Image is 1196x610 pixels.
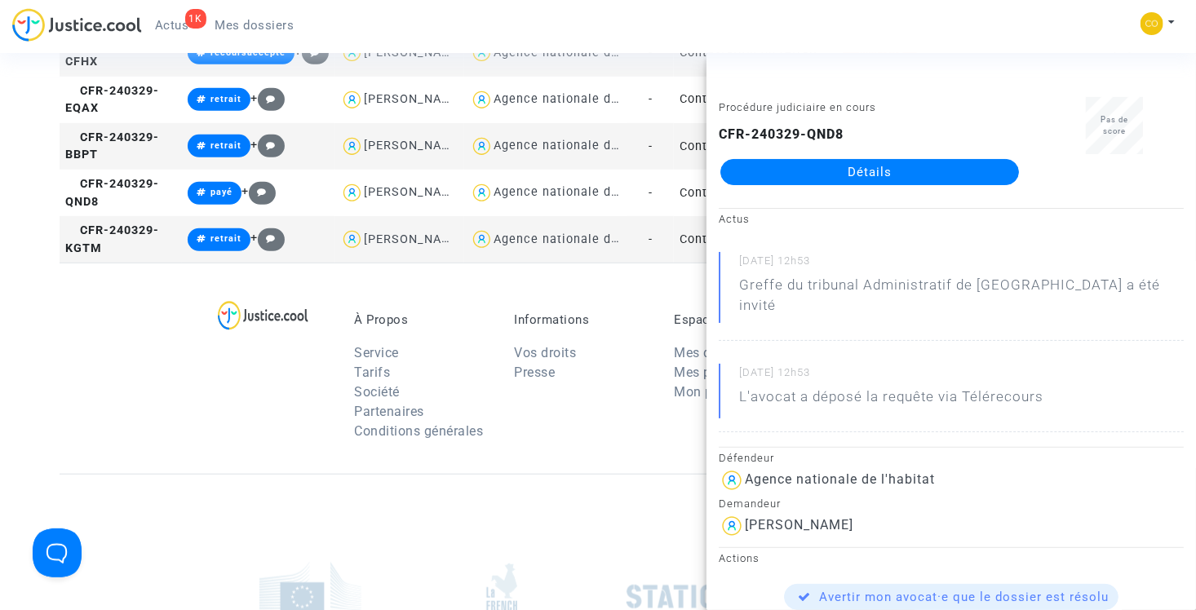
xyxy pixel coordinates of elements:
[494,92,673,106] div: Agence nationale de l'habitat
[494,139,673,152] div: Agence nationale de l'habitat
[719,497,781,510] small: Demandeur
[719,513,745,539] img: icon-user.svg
[33,528,82,577] iframe: Help Scout Beacon - Open
[364,139,464,152] div: [PERSON_NAME]
[185,9,206,29] div: 1K
[674,123,837,170] td: Contestation du retrait de [PERSON_NAME] par l'ANAH (mandataire)
[354,365,390,380] a: Tarifs
[745,517,853,533] div: [PERSON_NAME]
[745,471,935,487] div: Agence nationale de l'habitat
[1141,12,1163,35] img: 5a13cfc393247f09c958b2f13390bacc
[649,139,653,153] span: -
[340,228,364,251] img: icon-user.svg
[719,126,844,142] b: CFR-240329-QND8
[739,254,1184,275] small: [DATE] 12h53
[250,231,286,245] span: +
[215,18,295,33] span: Mes dossiers
[354,404,424,419] a: Partenaires
[649,232,653,246] span: -
[65,130,159,162] span: CFR-240329-BBPT
[354,423,483,439] a: Conditions générales
[340,88,364,112] img: icon-user.svg
[202,13,308,38] a: Mes dossiers
[65,223,159,255] span: CFR-240329-KGTM
[354,384,400,400] a: Société
[65,37,159,69] span: CFR-240404-CFHX
[819,590,1109,604] span: Avertir mon avocat·e que le dossier est résolu
[514,345,576,360] a: Vos droits
[364,232,464,246] div: [PERSON_NAME]
[65,177,159,209] span: CFR-240329-QND8
[494,232,673,246] div: Agence nationale de l'habitat
[241,184,277,198] span: +
[674,312,809,327] p: Espace Personnel
[250,138,286,152] span: +
[739,387,1043,415] p: L'avocat a déposé la requête via Télérecours
[210,94,241,104] span: retrait
[218,301,308,330] img: logo-lg.svg
[514,312,649,327] p: Informations
[364,92,464,106] div: [PERSON_NAME]
[364,46,464,60] div: [PERSON_NAME]
[340,181,364,205] img: icon-user.svg
[719,467,745,493] img: icon-user.svg
[470,135,494,158] img: icon-user.svg
[674,365,771,380] a: Mes procédures
[210,140,241,151] span: retrait
[514,365,555,380] a: Presse
[719,213,750,225] small: Actus
[719,552,760,564] small: Actions
[142,13,202,38] a: 1KActus
[674,77,837,123] td: Contestation du retrait de [PERSON_NAME] par l'ANAH (mandataire)
[720,159,1019,185] a: Détails
[250,91,286,105] span: +
[1101,115,1128,135] span: Pas de score
[719,452,774,464] small: Défendeur
[674,345,755,360] a: Mes dossiers
[340,135,364,158] img: icon-user.svg
[210,233,241,244] span: retrait
[494,185,673,199] div: Agence nationale de l'habitat
[649,92,653,106] span: -
[354,345,399,360] a: Service
[739,275,1184,324] p: Greffe du tribunal Administratif de [GEOGRAPHIC_DATA] a été invité
[295,45,330,59] span: +
[674,384,738,400] a: Mon profil
[12,8,142,42] img: jc-logo.svg
[470,181,494,205] img: icon-user.svg
[470,228,494,251] img: icon-user.svg
[674,216,837,263] td: Contestation du retrait de [PERSON_NAME] par l'ANAH (mandataire)
[470,88,494,112] img: icon-user.svg
[210,187,233,197] span: payé
[739,365,1184,387] small: [DATE] 12h53
[719,101,876,113] small: Procédure judiciaire en cours
[494,46,673,60] div: Agence nationale de l'habitat
[649,186,653,200] span: -
[155,18,189,33] span: Actus
[65,84,159,116] span: CFR-240329-EQAX
[364,185,464,199] div: [PERSON_NAME]
[674,170,837,216] td: Contestation du retrait de [PERSON_NAME] par l'ANAH (mandataire)
[354,312,489,327] p: À Propos
[627,585,761,609] img: stationf.png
